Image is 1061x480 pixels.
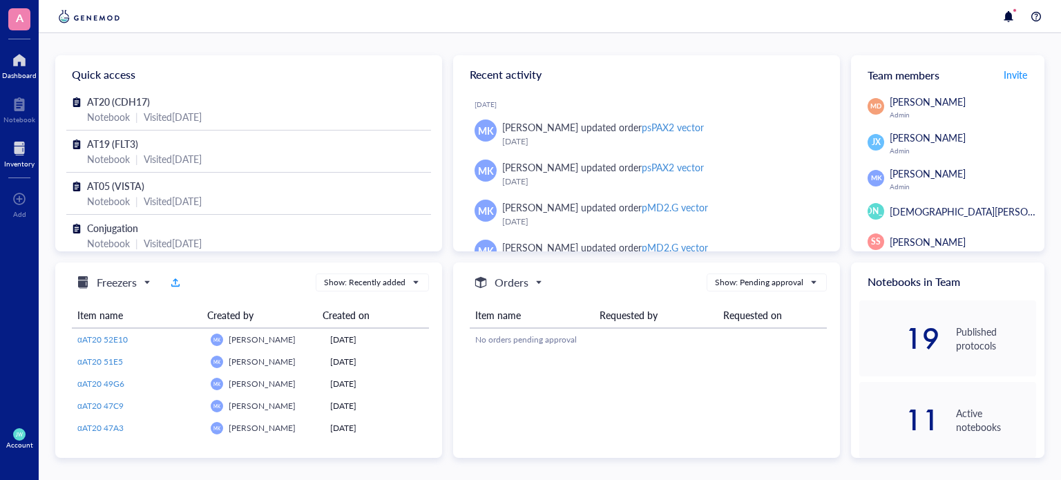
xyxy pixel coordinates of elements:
div: [PERSON_NAME] updated order [502,200,708,215]
span: MK [213,359,220,365]
div: [DATE] [475,100,829,108]
a: αAT20 47A3 [77,422,200,434]
div: pMD2.G vector [642,200,708,214]
div: Notebook [87,193,130,209]
a: αAT20 49G6 [77,378,200,390]
span: MK [478,203,494,218]
div: Inventory [4,160,35,168]
span: MK [870,173,881,183]
div: Visited [DATE] [144,151,202,166]
div: | [135,193,138,209]
div: Visited [DATE] [144,109,202,124]
div: [DATE] [330,356,423,368]
span: JW [16,432,22,437]
span: A [16,9,23,26]
span: AT20 (CDH17) [87,95,150,108]
div: [DATE] [330,422,423,434]
div: | [135,151,138,166]
a: αAT20 51E5 [77,356,200,368]
div: Admin [890,146,1036,155]
span: MK [478,123,494,138]
div: Notebook [87,236,130,251]
span: [PERSON_NAME] [229,356,296,367]
div: Admin [890,111,1036,119]
th: Created on [317,303,419,328]
div: Notebooks in Team [851,262,1044,301]
span: SS [871,236,881,248]
div: Show: Pending approval [715,276,803,289]
span: [PERSON_NAME] [843,205,910,218]
span: αAT20 51E5 [77,356,123,367]
div: Visited [DATE] [144,236,202,251]
span: MK [213,381,220,387]
a: MK[PERSON_NAME] updated orderpsPAX2 vector[DATE] [464,154,829,194]
span: [PERSON_NAME] [890,166,966,180]
div: Admin [890,182,1036,191]
th: Requested by [594,303,718,328]
span: MK [478,163,494,178]
span: MD [870,102,881,111]
div: Published protocols [956,325,1036,352]
th: Item name [72,303,202,328]
h5: Orders [495,274,528,291]
span: αAT20 47C9 [77,400,124,412]
span: Invite [1004,68,1027,81]
div: [DATE] [502,215,818,229]
div: | [135,236,138,251]
span: [PERSON_NAME] [229,400,296,412]
div: [DATE] [502,135,818,148]
h5: Freezers [97,274,137,291]
div: No orders pending approval [475,334,821,346]
div: psPAX2 vector [642,160,704,174]
img: genemod-logo [55,8,123,25]
div: Add [13,210,26,218]
div: 19 [859,327,939,349]
span: AT05 (VISTA) [87,179,144,193]
div: | [135,109,138,124]
div: Notebook [3,115,35,124]
th: Item name [470,303,594,328]
div: [DATE] [330,378,423,390]
th: Created by [202,303,317,328]
span: [PERSON_NAME] [890,235,966,249]
a: Notebook [3,93,35,124]
a: MK[PERSON_NAME] updated orderpsPAX2 vector[DATE] [464,114,829,154]
span: αAT20 49G6 [77,378,124,390]
div: Account [6,441,33,449]
span: αAT20 47A3 [77,422,124,434]
a: Dashboard [2,49,37,79]
span: MK [213,425,220,431]
span: αAT20 52E10 [77,334,128,345]
a: Inventory [4,137,35,168]
span: MK [213,337,220,343]
div: Active notebooks [956,406,1036,434]
div: Quick access [55,55,442,94]
span: [PERSON_NAME] [890,131,966,144]
div: Dashboard [2,71,37,79]
a: MK[PERSON_NAME] updated orderpMD2.G vector[DATE] [464,194,829,234]
div: [PERSON_NAME] updated order [502,119,704,135]
div: [DATE] [502,175,818,189]
div: [DATE] [330,400,423,412]
div: Recent activity [453,55,840,94]
span: [PERSON_NAME] [890,95,966,108]
div: [PERSON_NAME] updated order [502,160,704,175]
a: αAT20 47C9 [77,400,200,412]
div: Show: Recently added [324,276,405,289]
div: 11 [859,409,939,431]
span: [PERSON_NAME] [229,422,296,434]
div: Notebook [87,109,130,124]
span: [PERSON_NAME] [229,378,296,390]
span: [PERSON_NAME] [229,334,296,345]
div: Visited [DATE] [144,193,202,209]
button: Invite [1003,64,1028,86]
div: psPAX2 vector [642,120,704,134]
a: αAT20 52E10 [77,334,200,346]
span: MK [213,403,220,409]
div: Notebook [87,151,130,166]
span: Conjugation [87,221,138,235]
span: AT19 (FLT3) [87,137,138,151]
div: [DATE] [330,334,423,346]
span: JX [872,136,881,148]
